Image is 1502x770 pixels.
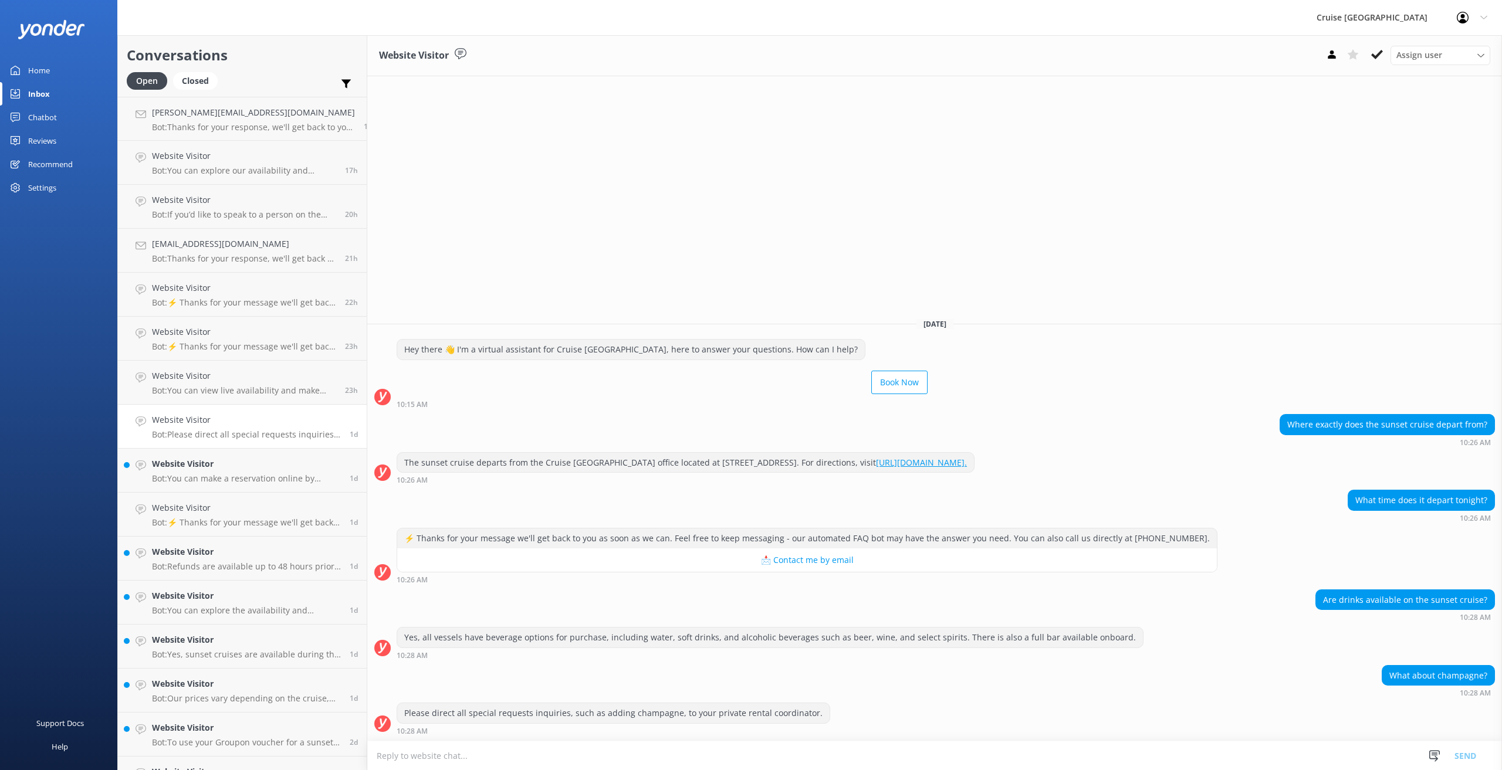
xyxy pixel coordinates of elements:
[152,721,341,734] h4: Website Visitor
[118,537,367,581] a: Website VisitorBot:Refunds are available up to 48 hours prior to departure. Please contact our of...
[118,625,367,669] a: Website VisitorBot:Yes, sunset cruises are available during the week. You can view live availabil...
[345,297,358,307] span: Aug 31 2025 12:35pm (UTC -07:00) America/Tijuana
[173,72,218,90] div: Closed
[152,545,341,558] h4: Website Visitor
[52,735,68,758] div: Help
[152,150,336,162] h4: Website Visitor
[118,185,367,229] a: Website VisitorBot:If you’d like to speak to a person on the Cruise Newport Beach team, please ca...
[350,429,358,439] span: Aug 31 2025 10:28am (UTC -07:00) America/Tijuana
[397,400,928,408] div: Aug 31 2025 10:15am (UTC -07:00) America/Tijuana
[28,152,73,176] div: Recommend
[1316,590,1494,610] div: Are drinks available on the sunset cruise?
[152,693,341,704] p: Bot: Our prices vary depending on the cruise, vessel, season, and group size. For the most accura...
[1460,439,1491,446] strong: 10:26 AM
[152,341,336,352] p: Bot: ⚡ Thanks for your message we'll get back to you as soon as we can. Feel free to keep messagi...
[152,209,336,220] p: Bot: If you’d like to speak to a person on the Cruise Newport Beach team, please call [PHONE_NUMB...
[118,713,367,757] a: Website VisitorBot:To use your Groupon voucher for a sunset cruise, you'll need to make a reserva...
[152,385,336,396] p: Bot: You can view live availability and make your reservation for the Sunset Cruise online at [UR...
[152,633,341,646] h4: Website Visitor
[152,106,355,119] h4: [PERSON_NAME][EMAIL_ADDRESS][DOMAIN_NAME]
[152,122,355,133] p: Bot: Thanks for your response, we'll get back to you as soon as we can during opening hours.
[1315,613,1495,621] div: Aug 31 2025 10:28am (UTC -07:00) America/Tijuana
[1280,415,1494,435] div: Where exactly does the sunset cruise depart from?
[397,728,428,735] strong: 10:28 AM
[1280,438,1495,446] div: Aug 31 2025 10:26am (UTC -07:00) America/Tijuana
[1382,688,1495,697] div: Aug 31 2025 10:28am (UTC -07:00) America/Tijuana
[28,176,56,199] div: Settings
[397,401,428,408] strong: 10:15 AM
[173,74,224,87] a: Closed
[1460,515,1491,522] strong: 10:26 AM
[397,528,1217,548] div: ⚡ Thanks for your message we'll get back to you as soon as we can. Feel free to keep messaging - ...
[118,361,367,405] a: Website VisitorBot:You can view live availability and make your reservation for the Sunset Cruise...
[350,561,358,571] span: Aug 30 2025 09:30pm (UTC -07:00) America/Tijuana
[18,20,85,39] img: yonder-white-logo.png
[152,253,336,264] p: Bot: Thanks for your response, we'll get back to you as soon as we can during opening hours.
[1460,690,1491,697] strong: 10:28 AM
[379,48,449,63] h3: Website Visitor
[397,548,1217,572] button: 📩 Contact me by email
[397,627,1143,647] div: Yes, all vessels have beverage options for purchase, including water, soft drinks, and alcoholic ...
[152,429,341,440] p: Bot: Please direct all special requests inquiries, such as adding champagne, to your private rent...
[118,581,367,625] a: Website VisitorBot:You can explore the availability and selection of cruise tickets, including th...
[1460,614,1491,621] strong: 10:28 AM
[152,737,341,748] p: Bot: To use your Groupon voucher for a sunset cruise, you'll need to make a reservation. At check...
[1391,46,1490,65] div: Assign User
[152,325,336,338] h4: Website Visitor
[397,651,1144,659] div: Aug 31 2025 10:28am (UTC -07:00) America/Tijuana
[152,369,336,382] h4: Website Visitor
[152,297,336,308] p: Bot: ⚡ Thanks for your message we'll get back to you as soon as we can. Feel free to keep messagi...
[345,341,358,351] span: Aug 31 2025 11:14am (UTC -07:00) America/Tijuana
[152,473,341,484] p: Bot: You can make a reservation online by exploring our availability and selection of cruise tick...
[28,129,56,152] div: Reviews
[345,165,358,175] span: Aug 31 2025 05:19pm (UTC -07:00) America/Tijuana
[345,253,358,263] span: Aug 31 2025 01:32pm (UTC -07:00) America/Tijuana
[118,405,367,449] a: Website VisitorBot:Please direct all special requests inquiries, such as adding champagne, to you...
[28,59,50,82] div: Home
[350,473,358,483] span: Aug 31 2025 10:26am (UTC -07:00) America/Tijuana
[152,605,341,616] p: Bot: You can explore the availability and selection of cruise tickets, including those on Mondays...
[397,652,428,659] strong: 10:28 AM
[876,457,967,468] a: [URL][DOMAIN_NAME].
[152,281,336,294] h4: Website Visitor
[350,517,358,527] span: Aug 30 2025 10:26pm (UTC -07:00) America/Tijuana
[118,229,367,273] a: [EMAIL_ADDRESS][DOMAIN_NAME]Bot:Thanks for your response, we'll get back to you as soon as we can...
[28,82,50,106] div: Inbox
[118,141,367,185] a: Website VisitorBot:You can explore our availability and selection of cruise tickets at [URL][DOMA...
[152,413,341,426] h4: Website Visitor
[152,194,336,206] h4: Website Visitor
[118,317,367,361] a: Website VisitorBot:⚡ Thanks for your message we'll get back to you as soon as we can. Feel free t...
[397,703,830,723] div: Please direct all special requests inquiries, such as adding champagne, to your private rental co...
[152,517,341,528] p: Bot: ⚡ Thanks for your message we'll get back to you as soon as we can. Feel free to keep messagi...
[152,238,336,250] h4: [EMAIL_ADDRESS][DOMAIN_NAME]
[1348,514,1495,522] div: Aug 31 2025 10:26am (UTC -07:00) America/Tijuana
[1396,49,1442,62] span: Assign user
[397,340,865,359] div: Hey there 👋 I'm a virtual assistant for Cruise [GEOGRAPHIC_DATA], here to answer your questions. ...
[350,693,358,703] span: Aug 30 2025 01:31pm (UTC -07:00) America/Tijuana
[152,649,341,660] p: Bot: Yes, sunset cruises are available during the week. You can view live availability and make y...
[364,121,377,131] span: Aug 31 2025 06:02pm (UTC -07:00) America/Tijuana
[397,477,428,484] strong: 10:26 AM
[152,677,341,690] h4: Website Visitor
[397,453,974,473] div: The sunset cruise departs from the Cruise [GEOGRAPHIC_DATA] office located at [STREET_ADDRESS]. F...
[397,727,830,735] div: Aug 31 2025 10:28am (UTC -07:00) America/Tijuana
[916,319,953,329] span: [DATE]
[345,385,358,395] span: Aug 31 2025 11:13am (UTC -07:00) America/Tijuana
[127,72,167,90] div: Open
[36,711,84,735] div: Support Docs
[871,371,928,394] button: Book Now
[152,165,336,176] p: Bot: You can explore our availability and selection of cruise tickets at [URL][DOMAIN_NAME]. If y...
[118,669,367,713] a: Website VisitorBot:Our prices vary depending on the cruise, vessel, season, and group size. For t...
[152,501,341,514] h4: Website Visitor
[152,457,341,470] h4: Website Visitor
[152,589,341,602] h4: Website Visitor
[127,44,358,66] h2: Conversations
[350,605,358,615] span: Aug 30 2025 04:57pm (UTC -07:00) America/Tijuana
[28,106,57,129] div: Chatbot
[118,273,367,317] a: Website VisitorBot:⚡ Thanks for your message we'll get back to you as soon as we can. Feel free t...
[127,74,173,87] a: Open
[397,575,1217,584] div: Aug 31 2025 10:26am (UTC -07:00) America/Tijuana
[397,476,975,484] div: Aug 31 2025 10:26am (UTC -07:00) America/Tijuana
[397,576,428,584] strong: 10:26 AM
[345,209,358,219] span: Aug 31 2025 02:17pm (UTC -07:00) America/Tijuana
